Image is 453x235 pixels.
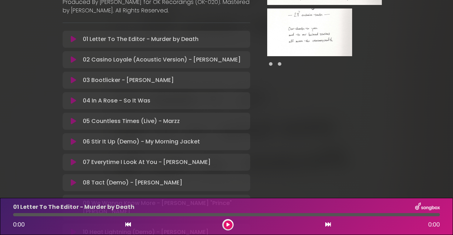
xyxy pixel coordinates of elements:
p: 01 Letter To The Editor - Murder by Death [83,35,199,43]
p: 05 Countless Times (Live) - Marzz [83,117,180,125]
p: 02 Casino Loyale (Acoustic Version) - [PERSON_NAME] [83,55,241,64]
img: songbox-logo-white.png [415,202,440,212]
p: 04 In A Rose - So It Was [83,96,150,105]
span: 0:00 [13,221,25,229]
p: 01 Letter To The Editor - Murder by Death [13,203,134,211]
p: 06 Stir It Up (Demo) - My Morning Jacket [83,137,200,146]
p: 08 Tact (Demo) - [PERSON_NAME] [83,178,182,187]
p: 03 Bootlicker - [PERSON_NAME] [83,76,174,84]
img: VTNrOFRoSLGAMNB5FI85 [267,8,352,56]
span: 0:00 [428,221,440,229]
p: 07 Everytime I Look At You - [PERSON_NAME] [83,158,211,166]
